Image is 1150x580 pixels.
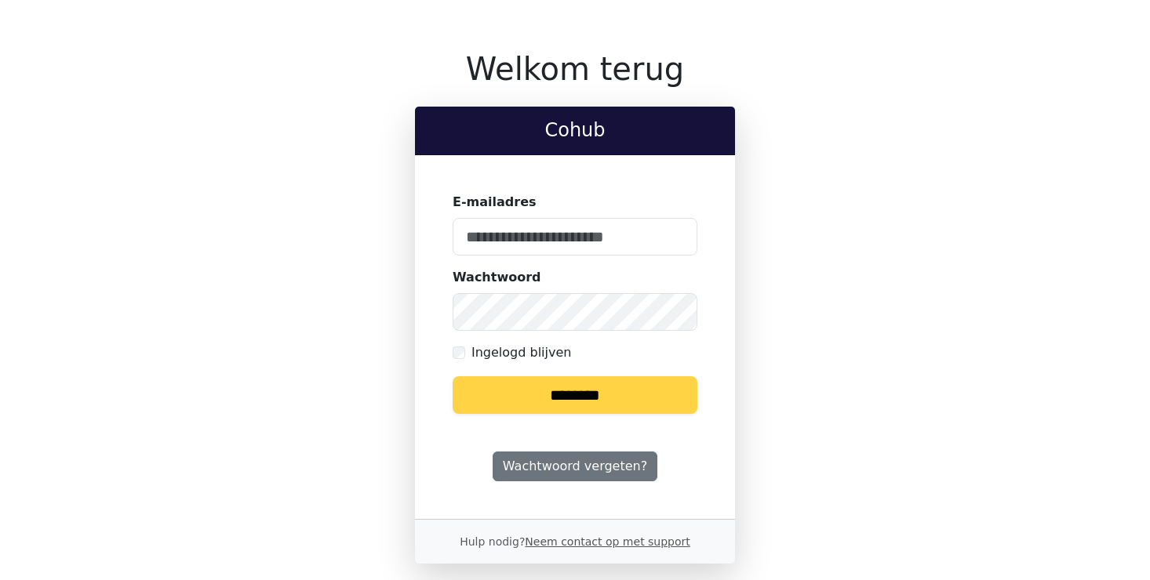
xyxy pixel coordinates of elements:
label: E-mailadres [453,193,537,212]
h2: Cohub [428,119,722,142]
h1: Welkom terug [415,50,735,88]
label: Wachtwoord [453,268,541,287]
a: Neem contact op met support [525,535,690,548]
a: Wachtwoord vergeten? [493,451,657,481]
label: Ingelogd blijven [471,343,571,362]
small: Hulp nodig? [460,535,690,548]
